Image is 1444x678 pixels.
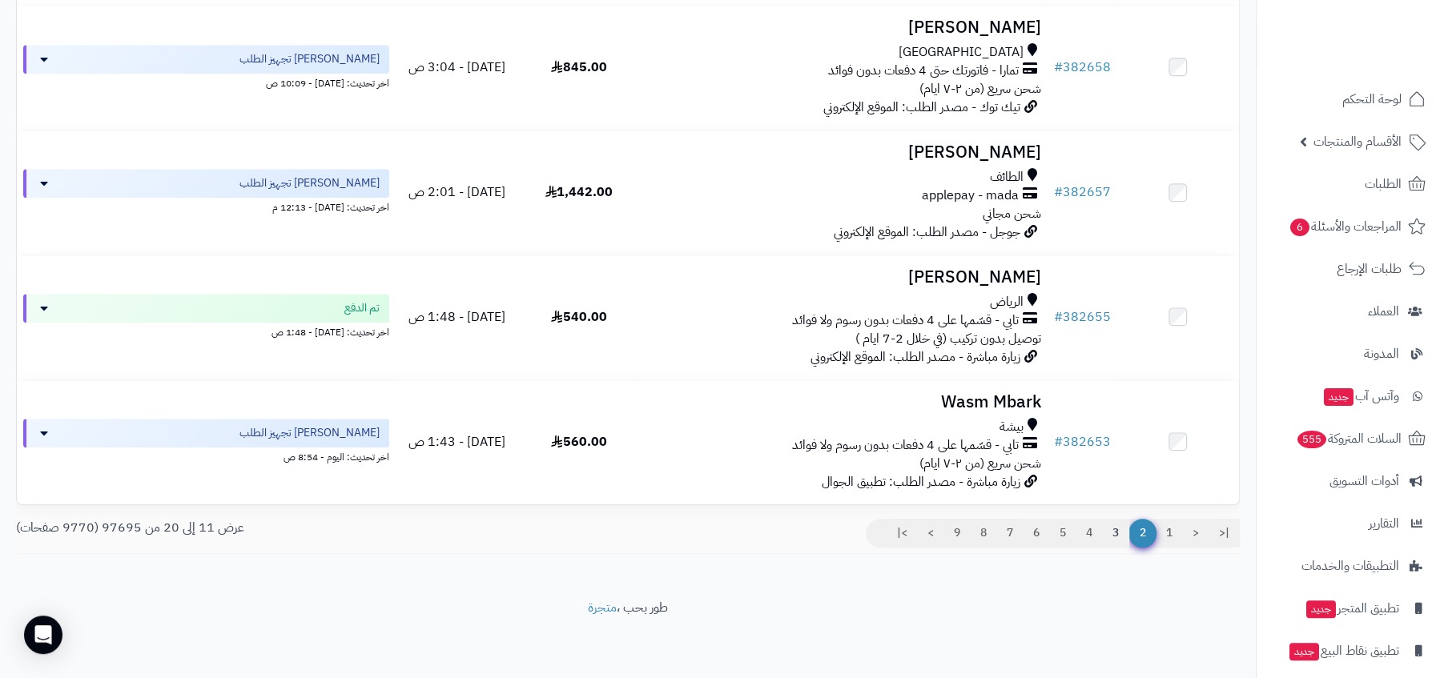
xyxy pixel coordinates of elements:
span: [DATE] - 3:04 ص [408,58,505,77]
span: السلات المتروكة [1296,427,1402,450]
span: # [1053,58,1062,77]
span: # [1053,432,1062,451]
a: تطبيق نقاط البيعجديد [1266,632,1434,670]
span: توصيل بدون تركيب (في خلال 2-7 ايام ) [855,329,1040,348]
h3: [PERSON_NAME] [646,268,1040,287]
a: متجرة [588,598,617,617]
a: 5 [1049,519,1076,548]
span: الطائف [989,168,1023,187]
span: بيشة [999,418,1023,436]
span: الرياض [989,293,1023,311]
a: >| [887,519,918,548]
span: 6 [1290,219,1309,236]
h3: [PERSON_NAME] [646,18,1040,37]
span: [DATE] - 1:48 ص [408,307,505,327]
span: زيارة مباشرة - مصدر الطلب: تطبيق الجوال [821,472,1020,491]
a: > [917,519,944,548]
span: طلبات الإرجاع [1337,258,1402,280]
span: 560.00 [551,432,606,451]
a: طلبات الإرجاع [1266,250,1434,288]
span: شحن سريع (من ٢-٧ ايام) [919,79,1040,98]
span: العملاء [1368,300,1399,323]
a: العملاء [1266,292,1434,331]
a: #382658 [1053,58,1110,77]
a: < [1182,519,1209,548]
span: تم الدفع [344,300,380,316]
a: لوحة التحكم [1266,80,1434,118]
span: تطبيق نقاط البيع [1288,640,1399,662]
span: 1,442.00 [545,183,613,202]
a: أدوات التسويق [1266,462,1434,500]
span: [DATE] - 1:43 ص [408,432,505,451]
a: تطبيق المتجرجديد [1266,589,1434,628]
a: #382655 [1053,307,1110,327]
div: اخر تحديث: اليوم - 8:54 ص [23,447,389,464]
span: [PERSON_NAME] تجهيز الطلب [239,175,380,191]
h3: [PERSON_NAME] [646,143,1040,162]
span: أدوات التسويق [1329,470,1399,492]
a: الطلبات [1266,165,1434,203]
span: جوجل - مصدر الطلب: الموقع الإلكتروني [833,223,1020,242]
span: # [1053,183,1062,202]
h3: Wasm Mbark [646,393,1040,411]
a: 6 [1023,519,1050,548]
a: #382653 [1053,432,1110,451]
span: جديد [1306,600,1336,618]
a: وآتس آبجديد [1266,377,1434,415]
a: 1 [1156,519,1183,548]
span: 845.00 [551,58,606,77]
a: #382657 [1053,183,1110,202]
span: تمارا - فاتورتك حتى 4 دفعات بدون فوائد [827,62,1018,80]
div: عرض 11 إلى 20 من 97695 (9770 صفحات) [4,519,628,537]
a: 3 [1102,519,1129,548]
span: جديد [1324,388,1353,406]
span: [PERSON_NAME] تجهيز الطلب [239,425,380,441]
span: # [1053,307,1062,327]
a: المراجعات والأسئلة6 [1266,207,1434,246]
a: 9 [943,519,971,548]
a: |< [1209,519,1240,548]
span: وآتس آب [1322,385,1399,407]
span: 555 [1297,431,1326,448]
span: المدونة [1364,343,1399,365]
span: لوحة التحكم [1342,88,1402,110]
span: المراجعات والأسئلة [1289,215,1402,238]
div: اخر تحديث: [DATE] - 10:09 ص [23,74,389,90]
img: logo-2.png [1335,43,1429,77]
span: تيك توك - مصدر الطلب: الموقع الإلكتروني [823,98,1020,117]
span: الأقسام والمنتجات [1313,130,1402,153]
span: شحن سريع (من ٢-٧ ايام) [919,454,1040,473]
span: التطبيقات والخدمات [1301,555,1399,577]
span: تابي - قسّمها على 4 دفعات بدون رسوم ولا فوائد [791,436,1018,455]
span: شحن مجاني [982,204,1040,223]
a: السلات المتروكة555 [1266,419,1434,458]
a: المدونة [1266,335,1434,373]
div: اخر تحديث: [DATE] - 1:48 ص [23,323,389,339]
div: اخر تحديث: [DATE] - 12:13 م [23,198,389,215]
span: [PERSON_NAME] تجهيز الطلب [239,51,380,67]
a: 8 [970,519,997,548]
a: التقارير [1266,504,1434,543]
span: تابي - قسّمها على 4 دفعات بدون رسوم ولا فوائد [791,311,1018,330]
span: الطلبات [1365,173,1402,195]
span: زيارة مباشرة - مصدر الطلب: الموقع الإلكتروني [810,347,1020,367]
a: 7 [996,519,1024,548]
a: التطبيقات والخدمات [1266,547,1434,585]
span: تطبيق المتجر [1305,597,1399,620]
span: [DATE] - 2:01 ص [408,183,505,202]
span: جديد [1289,643,1319,660]
span: 540.00 [551,307,606,327]
span: applepay - mada [921,187,1018,205]
a: 4 [1076,519,1103,548]
div: Open Intercom Messenger [24,616,62,654]
span: [GEOGRAPHIC_DATA] [898,43,1023,62]
span: 2 [1128,519,1156,548]
span: التقارير [1369,512,1399,535]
